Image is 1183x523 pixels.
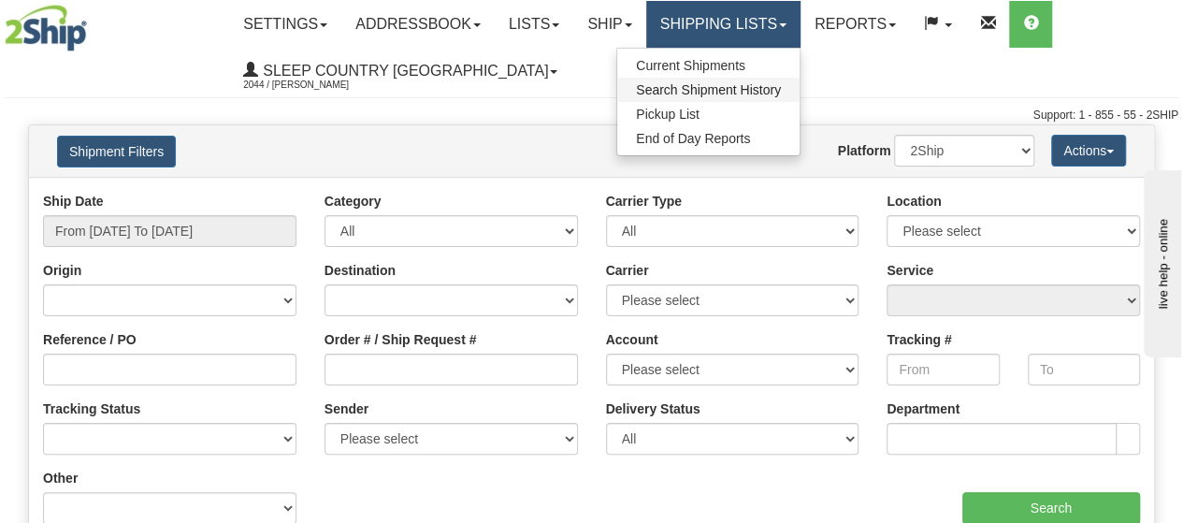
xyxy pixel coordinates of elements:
label: Platform [838,141,891,160]
label: Location [887,192,941,211]
span: End of Day Reports [636,131,750,146]
label: Carrier Type [606,192,682,211]
a: Current Shipments [617,53,800,78]
label: Sender [325,400,368,418]
div: Support: 1 - 855 - 55 - 2SHIP [5,108,1178,123]
span: Current Shipments [636,58,745,73]
label: Destination [325,261,396,280]
input: From [887,354,999,385]
a: Addressbook [341,1,495,48]
button: Shipment Filters [57,136,176,167]
label: Reference / PO [43,330,137,349]
label: Tracking # [887,330,951,349]
a: Reports [801,1,910,48]
label: Service [887,261,933,280]
label: Department [887,400,959,418]
label: Origin [43,261,81,280]
a: Search Shipment History [617,78,800,102]
img: logo2044.jpg [5,5,87,51]
label: Tracking Status [43,400,140,418]
input: To [1028,354,1140,385]
label: Account [606,330,658,349]
a: Pickup List [617,102,800,126]
a: End of Day Reports [617,126,800,151]
a: Shipping lists [646,1,801,48]
label: Ship Date [43,192,104,211]
label: Order # / Ship Request # [325,330,477,349]
a: Settings [229,1,341,48]
span: Sleep Country [GEOGRAPHIC_DATA] [258,63,548,79]
span: Search Shipment History [636,82,781,97]
label: Delivery Status [606,400,700,418]
label: Category [325,192,382,211]
div: live help - online [14,16,173,30]
a: Lists [495,1,573,48]
iframe: chat widget [1140,166,1181,356]
button: Actions [1051,135,1126,167]
a: Sleep Country [GEOGRAPHIC_DATA] 2044 / [PERSON_NAME] [229,48,571,94]
span: Pickup List [636,107,700,122]
label: Other [43,469,78,487]
a: Ship [573,1,645,48]
span: 2044 / [PERSON_NAME] [243,76,383,94]
label: Carrier [606,261,649,280]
